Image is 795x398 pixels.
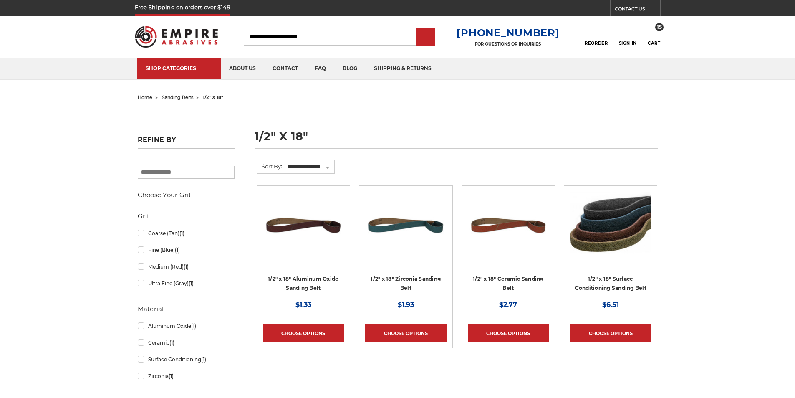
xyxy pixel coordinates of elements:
a: 15 Cart [648,28,660,46]
a: CONTACT US [615,4,660,16]
img: 1/2" x 18" Aluminum Oxide File Belt [263,192,344,259]
a: Ceramic(1) [138,335,235,350]
h5: Grit [138,211,235,221]
h5: Choose Your Grit [138,190,235,200]
a: Reorder [585,28,608,46]
div: SHOP CATEGORIES [146,65,212,71]
span: Sign In [619,41,637,46]
img: 1/2" x 18" Zirconia File Belt [365,192,446,259]
a: blog [334,58,366,79]
span: (1) [191,323,196,329]
a: 1/2" x 18" Ceramic File Belt [468,192,549,299]
a: Choose Options [263,324,344,342]
span: 1/2" x 18" [203,94,223,100]
span: $2.77 [499,301,517,309]
span: (1) [201,356,206,363]
span: $6.51 [602,301,619,309]
span: 15 [655,23,664,31]
img: 1/2" x 18" Ceramic File Belt [468,192,549,259]
a: home [138,94,152,100]
h1: 1/2" x 18" [255,131,658,149]
a: sanding belts [162,94,193,100]
a: about us [221,58,264,79]
a: Ultra Fine (Gray)(1) [138,276,235,291]
span: Cart [648,41,660,46]
span: (1) [189,280,194,286]
h5: Refine by [138,136,235,149]
a: Coarse (Tan)(1) [138,226,235,241]
a: contact [264,58,306,79]
a: Choose Options [570,324,651,342]
a: Aluminum Oxide(1) [138,319,235,333]
span: (1) [175,247,180,253]
h5: Material [138,304,235,314]
p: FOR QUESTIONS OR INQUIRIES [457,41,559,47]
span: (1) [169,340,174,346]
label: Sort By: [257,160,282,172]
img: Empire Abrasives [135,20,218,53]
a: Medium (Red)(1) [138,259,235,274]
span: $1.33 [295,301,311,309]
a: Fine (Blue)(1) [138,243,235,257]
span: (1) [184,264,189,270]
span: (1) [169,373,174,379]
span: (1) [179,230,184,236]
a: Zirconia(1) [138,369,235,383]
a: Choose Options [468,324,549,342]
a: Surface Conditioning Sanding Belts [570,192,651,299]
a: [PHONE_NUMBER] [457,27,559,39]
a: Choose Options [365,324,446,342]
a: shipping & returns [366,58,440,79]
span: Reorder [585,41,608,46]
a: 1/2" x 18" Aluminum Oxide File Belt [263,192,344,299]
span: $1.93 [398,301,414,309]
a: Surface Conditioning(1) [138,352,235,367]
a: 1/2" x 18" Zirconia File Belt [365,192,446,299]
a: faq [306,58,334,79]
select: Sort By: [286,161,334,173]
img: Surface Conditioning Sanding Belts [570,192,651,259]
